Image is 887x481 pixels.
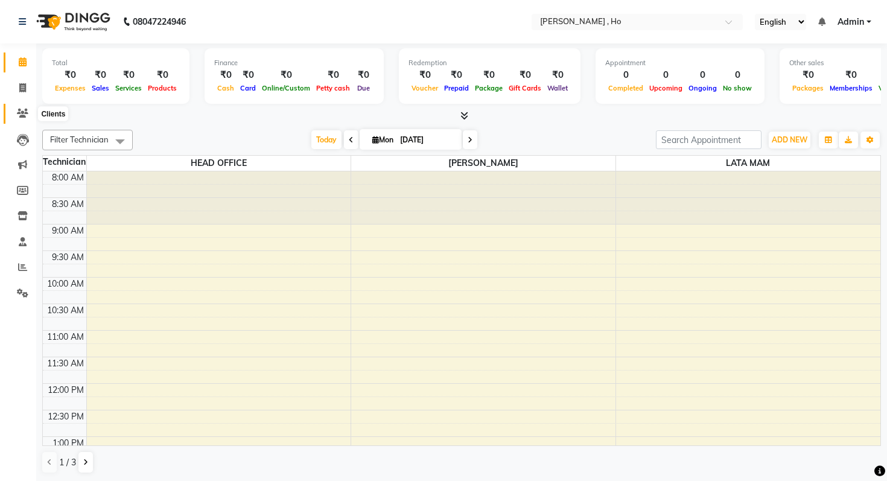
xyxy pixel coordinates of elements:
div: 10:30 AM [45,304,86,317]
div: ₹0 [237,68,259,82]
div: Total [52,58,180,68]
div: ₹0 [827,68,876,82]
div: Clients [38,107,68,121]
span: Filter Technician [50,135,109,144]
div: ₹0 [409,68,441,82]
div: ₹0 [112,68,145,82]
div: 9:00 AM [49,225,86,237]
span: Mon [369,135,396,144]
span: Admin [838,16,864,28]
input: Search Appointment [656,130,761,149]
div: 0 [646,68,685,82]
span: HEAD OFFICE [87,156,351,171]
div: 9:30 AM [49,251,86,264]
span: No show [720,84,755,92]
div: ₹0 [789,68,827,82]
span: Sales [89,84,112,92]
span: Memberships [827,84,876,92]
span: Services [112,84,145,92]
div: 0 [685,68,720,82]
span: Cash [214,84,237,92]
input: 2025-09-01 [396,131,457,149]
div: Redemption [409,58,571,68]
span: LATA MAM [616,156,880,171]
button: ADD NEW [769,132,810,148]
div: ₹0 [89,68,112,82]
div: ₹0 [441,68,472,82]
span: Voucher [409,84,441,92]
span: Upcoming [646,84,685,92]
span: Today [311,130,342,149]
span: Gift Cards [506,84,544,92]
div: ₹0 [506,68,544,82]
div: ₹0 [313,68,353,82]
div: 1:00 PM [50,437,86,450]
img: logo [31,5,113,39]
div: 11:00 AM [45,331,86,343]
span: Online/Custom [259,84,313,92]
div: ₹0 [52,68,89,82]
span: Completed [605,84,646,92]
span: Due [354,84,373,92]
div: 10:00 AM [45,278,86,290]
div: 11:30 AM [45,357,86,370]
div: ₹0 [472,68,506,82]
span: Package [472,84,506,92]
div: 12:30 PM [45,410,86,423]
div: ₹0 [214,68,237,82]
span: 1 / 3 [59,456,76,469]
div: 8:30 AM [49,198,86,211]
div: 0 [605,68,646,82]
span: Wallet [544,84,571,92]
div: ₹0 [353,68,374,82]
div: Technician [43,156,86,168]
div: Appointment [605,58,755,68]
span: Card [237,84,259,92]
div: ₹0 [145,68,180,82]
span: Products [145,84,180,92]
div: Finance [214,58,374,68]
span: Petty cash [313,84,353,92]
span: Prepaid [441,84,472,92]
div: 8:00 AM [49,171,86,184]
b: 08047224946 [133,5,186,39]
div: ₹0 [259,68,313,82]
div: 0 [720,68,755,82]
span: [PERSON_NAME] [351,156,615,171]
span: Expenses [52,84,89,92]
span: Ongoing [685,84,720,92]
div: 12:00 PM [45,384,86,397]
span: ADD NEW [772,135,807,144]
div: ₹0 [544,68,571,82]
span: Packages [789,84,827,92]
